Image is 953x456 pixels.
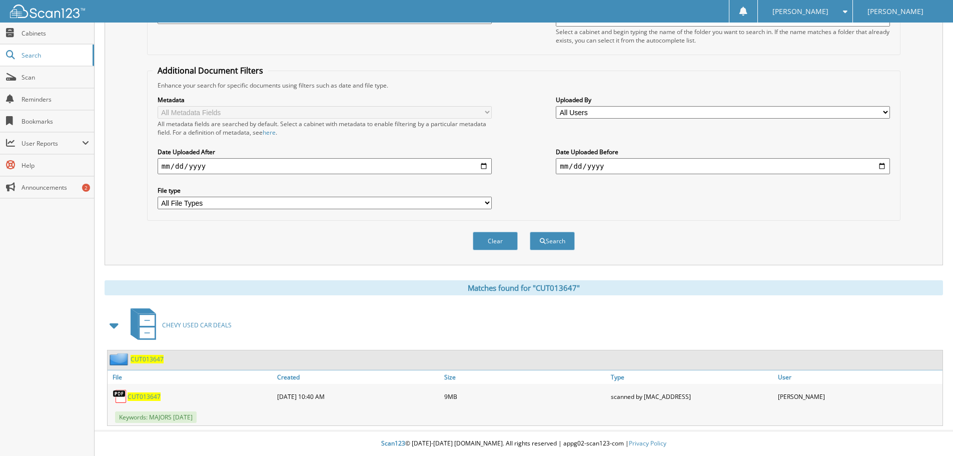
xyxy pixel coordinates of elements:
[775,386,942,406] div: [PERSON_NAME]
[608,386,775,406] div: scanned by [MAC_ADDRESS]
[556,148,890,156] label: Date Uploaded Before
[275,370,442,384] a: Created
[442,370,609,384] a: Size
[10,5,85,18] img: scan123-logo-white.svg
[442,386,609,406] div: 9MB
[22,183,89,192] span: Announcements
[629,439,666,447] a: Privacy Policy
[113,389,128,404] img: PDF.png
[110,353,131,365] img: folder2.png
[22,73,89,82] span: Scan
[473,232,518,250] button: Clear
[381,439,405,447] span: Scan123
[158,120,492,137] div: All metadata fields are searched by default. Select a cabinet with metadata to enable filtering b...
[22,117,89,126] span: Bookmarks
[158,158,492,174] input: start
[131,355,164,363] a: CUT013647
[867,9,923,15] span: [PERSON_NAME]
[22,95,89,104] span: Reminders
[162,321,232,329] span: CHEVY USED CAR DEALS
[158,148,492,156] label: Date Uploaded After
[263,128,276,137] a: here
[82,184,90,192] div: 2
[608,370,775,384] a: Type
[158,186,492,195] label: File type
[115,411,197,423] span: Keywords: MAJORS [DATE]
[556,158,890,174] input: end
[903,408,953,456] iframe: Chat Widget
[775,370,942,384] a: User
[275,386,442,406] div: [DATE] 10:40 AM
[22,161,89,170] span: Help
[153,65,268,76] legend: Additional Document Filters
[556,96,890,104] label: Uploaded By
[95,431,953,456] div: © [DATE]-[DATE] [DOMAIN_NAME]. All rights reserved | appg02-scan123-com |
[153,81,895,90] div: Enhance your search for specific documents using filters such as date and file type.
[108,370,275,384] a: File
[530,232,575,250] button: Search
[772,9,828,15] span: [PERSON_NAME]
[22,51,88,60] span: Search
[158,96,492,104] label: Metadata
[22,139,82,148] span: User Reports
[128,392,161,401] a: CUT013647
[556,28,890,45] div: Select a cabinet and begin typing the name of the folder you want to search in. If the name match...
[105,280,943,295] div: Matches found for "CUT013647"
[125,305,232,345] a: CHEVY USED CAR DEALS
[22,29,89,38] span: Cabinets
